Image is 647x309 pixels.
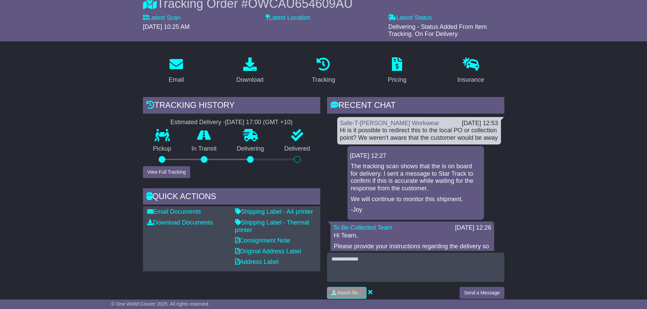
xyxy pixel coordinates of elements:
[453,55,489,87] a: Insurance
[225,119,293,126] div: [DATE] 17:00 (GMT +10)
[147,208,201,215] a: Email Documents
[235,208,313,215] a: Shipping Label - A4 printer
[350,152,481,160] div: [DATE] 12:27
[143,166,190,178] button: View Full Tracking
[351,163,481,192] p: The tracking scan shows that the is on board for delivery. I sent a message to Star Track to conf...
[462,120,498,127] div: [DATE] 12:53
[181,145,227,153] p: In Transit
[143,145,182,153] p: Pickup
[147,219,213,226] a: Download Documents
[460,287,504,299] button: Send a Message
[340,127,498,141] div: Hi is it possible to redirect this to the local PO or collection point? We weren't aware that the...
[235,248,301,255] a: Original Address Label
[235,219,309,233] a: Shipping Label - Thermal printer
[388,75,407,84] div: Pricing
[143,14,181,22] label: Latest Scan
[340,120,439,127] a: Safe-T-[PERSON_NAME] Workwear
[232,55,268,87] a: Download
[111,301,210,307] span: © One World Courier 2025. All rights reserved.
[307,55,339,87] a: Tracking
[266,14,310,22] label: Latest Location
[383,55,411,87] a: Pricing
[235,237,290,244] a: Consignment Note
[388,14,432,22] label: Latest Status
[334,232,491,239] p: Hi Team,
[455,224,491,232] div: [DATE] 12:26
[236,75,264,84] div: Download
[333,224,393,231] a: To Be Collected Team
[334,243,491,257] p: Please provide your instructions regarding the delivery so we can advise the courier. We will wai...
[168,75,184,84] div: Email
[235,258,279,265] a: Address Label
[143,23,190,30] span: [DATE] 10:25 AM
[143,119,320,126] div: Estimated Delivery -
[164,55,188,87] a: Email
[388,23,487,38] span: Delivering - Status Added From Item Tracking. On For Delivery
[274,145,320,153] p: Delivered
[143,97,320,115] div: Tracking history
[312,75,335,84] div: Tracking
[351,196,481,203] p: We will continue to monitor this shipment.
[143,188,320,207] div: Quick Actions
[351,206,481,214] p: -Joy
[327,97,504,115] div: RECENT CHAT
[457,75,484,84] div: Insurance
[227,145,274,153] p: Delivering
